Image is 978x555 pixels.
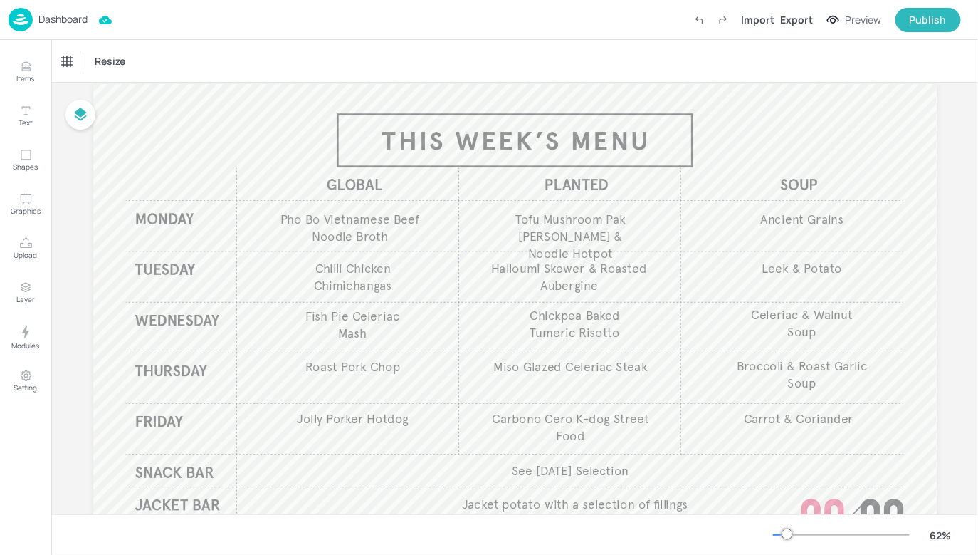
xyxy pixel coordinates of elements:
[38,14,88,24] p: Dashboard
[751,307,853,340] span: Celeriac & Walnut Soup
[924,528,958,543] div: 62 %
[297,412,409,427] span: Jolly Porker Hotdog
[741,12,774,27] div: Import
[313,261,391,294] span: Chilli Chicken Chimichangas
[305,308,399,341] span: Fish Pie Celeriac Mash
[512,464,629,479] span: See [DATE] Selection
[762,261,842,277] span: Leek & Potato
[280,212,419,245] span: Pho Bo Vietnamese Beef Noodle Broth
[895,8,961,32] button: Publish
[711,8,735,32] label: Redo (Ctrl + Y)
[743,412,853,427] span: Carrot & Coriander
[760,212,843,228] span: Ancient Grains
[819,9,890,31] button: Preview
[9,8,33,31] img: logo-86c26b7e.jpg
[305,360,400,375] span: Roast Pork Chop
[737,359,867,392] span: Broccoli & Roast Garlic Soup
[461,497,688,513] span: Jacket potato with a selection of fillings
[491,261,646,294] span: Halloumi Skewer & Roasted Aubergine
[687,8,711,32] label: Undo (Ctrl + Z)
[780,12,813,27] div: Export
[530,308,620,341] span: Chickpea Baked Tumeric Risotto
[515,212,626,262] span: Tofu Mushroom Pak [PERSON_NAME] & Noodle Hotpot
[493,360,647,375] span: Miso Glazed Celeriac Steak
[92,53,128,68] span: Resize
[492,412,648,445] span: Carbono Cero K-dog Street Food
[910,12,947,28] div: Publish
[845,12,881,28] div: Preview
